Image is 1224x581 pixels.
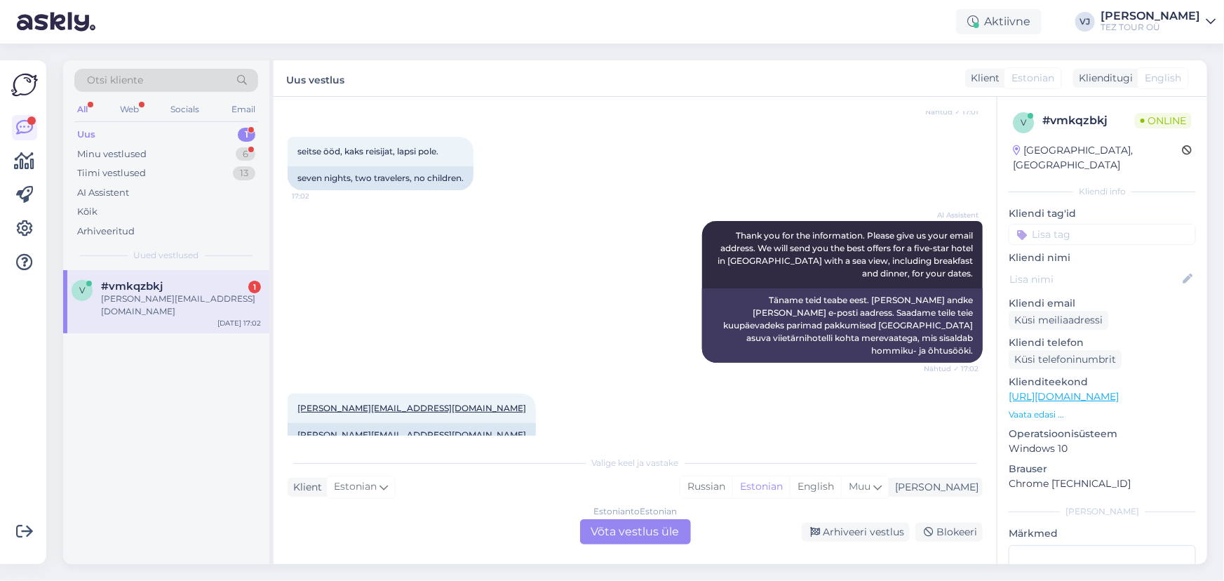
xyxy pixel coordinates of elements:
[77,225,135,239] div: Arhiveeritud
[956,9,1042,34] div: Aktiivne
[1009,251,1196,265] p: Kliendi nimi
[1009,375,1196,389] p: Klienditeekond
[77,128,95,142] div: Uus
[1009,505,1196,518] div: [PERSON_NAME]
[1009,476,1196,491] p: Chrome [TECHNICAL_ID]
[77,205,97,219] div: Kõik
[790,476,841,497] div: English
[297,429,526,440] a: [PERSON_NAME][EMAIL_ADDRESS][DOMAIN_NAME]
[1009,296,1196,311] p: Kliendi email
[889,480,978,495] div: [PERSON_NAME]
[168,100,202,119] div: Socials
[1009,335,1196,350] p: Kliendi telefon
[1009,526,1196,541] p: Märkmed
[79,285,85,295] span: v
[286,69,344,88] label: Uus vestlus
[732,476,790,497] div: Estonian
[134,249,199,262] span: Uued vestlused
[217,318,261,328] div: [DATE] 17:02
[1013,143,1182,173] div: [GEOGRAPHIC_DATA], [GEOGRAPHIC_DATA]
[288,166,473,190] div: seven nights, two travelers, no children.
[77,166,146,180] div: Tiimi vestlused
[1009,441,1196,456] p: Windows 10
[965,71,1000,86] div: Klient
[77,186,129,200] div: AI Assistent
[334,479,377,495] span: Estonian
[926,210,978,220] span: AI Assistent
[1009,224,1196,245] input: Lisa tag
[1009,206,1196,221] p: Kliendi tag'id
[702,288,983,363] div: Täname teid teabe eest. [PERSON_NAME] andke [PERSON_NAME] e-posti aadress. Saadame teile teie kuu...
[236,147,255,161] div: 6
[229,100,258,119] div: Email
[1145,71,1181,86] span: English
[288,480,322,495] div: Klient
[297,146,438,156] span: seitse ööd, kaks reisijat, lapsi pole.
[849,480,870,493] span: Muu
[1009,390,1119,403] a: [URL][DOMAIN_NAME]
[1075,12,1095,32] div: VJ
[1009,427,1196,441] p: Operatsioonisüsteem
[1009,350,1122,369] div: Küsi telefoninumbrit
[1101,11,1216,33] a: [PERSON_NAME]TEZ TOUR OÜ
[925,107,978,117] span: Nähtud ✓ 17:01
[87,73,143,88] span: Otsi kliente
[1009,272,1180,287] input: Lisa nimi
[101,280,163,293] span: #vmkqzbkj
[802,523,910,542] div: Arhiveeri vestlus
[292,191,344,201] span: 17:02
[74,100,90,119] div: All
[580,519,691,545] div: Võta vestlus üle
[11,72,38,98] img: Askly Logo
[248,281,261,293] div: 1
[718,230,975,279] span: Thank you for the information. Please give us your email address. We will send you the best offer...
[1021,117,1026,128] span: v
[1042,112,1135,129] div: # vmkqzbkj
[915,523,983,542] div: Blokeeri
[1011,71,1054,86] span: Estonian
[1009,311,1108,330] div: Küsi meiliaadressi
[117,100,142,119] div: Web
[238,128,255,142] div: 1
[1009,185,1196,198] div: Kliendi info
[288,457,983,469] div: Valige keel ja vastake
[1073,71,1133,86] div: Klienditugi
[1135,113,1192,128] span: Online
[593,505,677,518] div: Estonian to Estonian
[233,166,255,180] div: 13
[1009,408,1196,421] p: Vaata edasi ...
[680,476,732,497] div: Russian
[77,147,147,161] div: Minu vestlused
[1009,462,1196,476] p: Brauser
[297,403,526,413] a: [PERSON_NAME][EMAIL_ADDRESS][DOMAIN_NAME]
[1101,11,1200,22] div: [PERSON_NAME]
[1101,22,1200,33] div: TEZ TOUR OÜ
[101,293,261,318] div: [PERSON_NAME][EMAIL_ADDRESS][DOMAIN_NAME]
[924,363,978,374] span: Nähtud ✓ 17:02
